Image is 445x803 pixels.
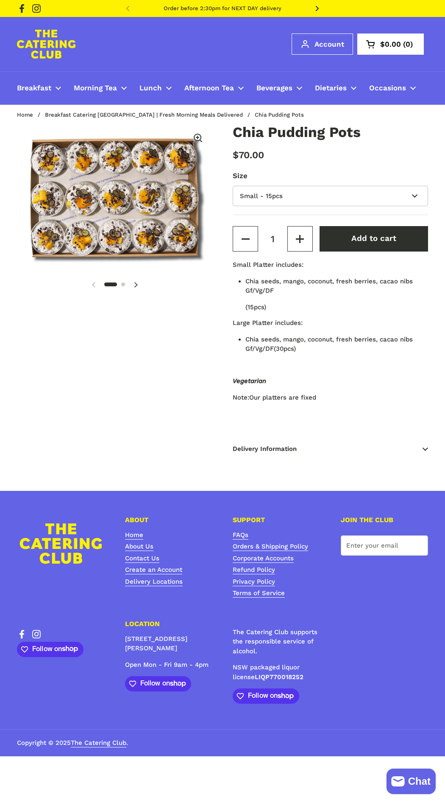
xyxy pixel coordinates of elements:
[125,660,213,670] p: Open Mon - Fri 9am - 4pm
[17,125,212,272] img: Chia Pudding Pots
[125,543,153,551] a: About Us
[125,621,213,627] h4: LOCATION
[292,34,353,55] a: Account
[245,336,413,353] span: Chia seeds, mango, coconut, fresh berries, cacao nibs Gf/Vg/DF
[45,112,243,118] a: Breakfast Catering [GEOGRAPHIC_DATA] | Fresh Morning Meals Delivered
[287,226,313,252] button: Increase quantity
[309,78,363,98] a: Dietaries
[248,112,250,118] span: /
[233,319,303,327] b: Large Platter includes:
[233,531,248,540] a: FAQs
[178,78,250,98] a: Afternoon Tea
[17,112,312,118] nav: breadcrumbs
[250,78,309,98] a: Beverages
[133,78,178,98] a: Lunch
[11,78,67,98] a: Breakfast
[184,84,234,93] span: Afternoon Tea
[233,627,320,656] p: The Catering Club supports the responsible service of alcohol.
[369,84,406,93] span: Occasions
[125,517,213,523] h4: ABOUT
[341,517,428,523] h4: JOIN THE CLUB
[233,377,266,385] strong: Vegetarian
[17,84,51,93] span: Breakfast
[233,125,428,140] h1: Chia Pudding Pots
[74,84,117,93] span: Morning Tea
[233,149,264,160] span: $70.00
[233,517,320,523] h4: SUPPORT
[233,436,428,462] span: Delivery Information
[245,336,413,353] span: (30pcs)
[256,84,292,93] span: Beverages
[17,738,128,748] span: Copyright © 2025 .
[125,531,143,540] a: Home
[380,41,401,48] span: $0.00
[67,78,133,98] a: Morning Tea
[125,566,182,574] a: Create an Account
[245,303,266,311] span: (15pcs)
[125,634,213,653] p: [STREET_ADDRESS][PERSON_NAME]
[233,578,275,586] a: Privacy Policy
[233,554,294,563] a: Corporate Accounts
[233,543,308,551] a: Orders & Shipping Policy
[245,277,413,295] span: Chia seeds, mango, coconut, fresh berries, cacao nibs Gf/Vg/DF
[125,578,183,586] a: Delivery Locations
[341,535,428,556] input: Enter your email
[233,663,320,682] p: NSW packaged liquor license
[401,41,415,48] span: 0
[255,112,304,118] span: Chia Pudding Pots
[233,171,428,181] label: Size
[38,112,40,118] span: /
[255,673,303,681] strong: LIQP770018252
[384,769,438,796] inbox-online-store-chat: Shopify online store chat
[233,394,249,401] i: Note:
[363,78,422,98] a: Occasions
[351,234,396,243] span: Add to cart
[249,394,316,401] span: Our platters are fixed
[17,30,75,59] img: The Catering Club
[125,554,159,563] a: Contact Us
[17,112,33,118] a: Home
[233,566,275,574] a: Refund Policy
[233,261,303,269] b: Small Platter includes:
[164,6,281,11] a: Order before 2:30pm for NEXT DAY delivery
[315,84,347,93] span: Dietaries
[139,84,162,93] span: Lunch
[233,589,285,598] a: Terms of Service
[233,226,258,252] button: Decrease quantity
[407,535,428,556] button: Submit
[71,739,126,747] a: The Catering Club
[320,226,428,252] button: Add to cart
